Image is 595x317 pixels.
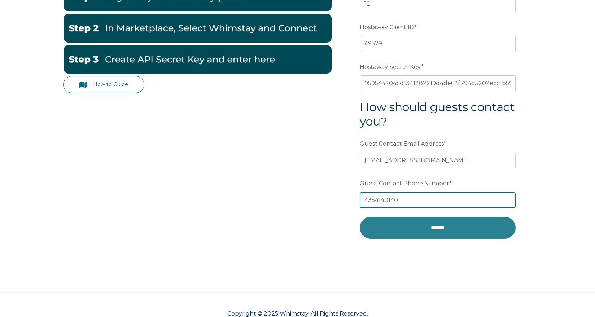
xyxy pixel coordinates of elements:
[63,45,332,74] img: Hostaway3-1
[63,14,332,43] img: Hostaway2
[360,61,421,72] span: Hostaway Secret Key
[360,100,515,128] span: How should guests contact you?
[63,76,145,93] a: How to Guide
[360,178,449,189] span: Guest Contact Phone Number
[360,22,414,33] span: Hostaway Client ID
[360,138,444,149] span: Guest Contact Email Address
